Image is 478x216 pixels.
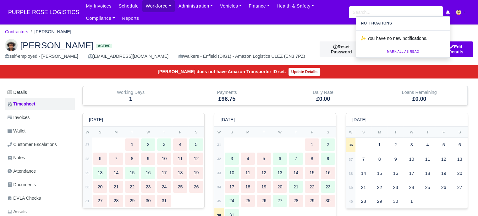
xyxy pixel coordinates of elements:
div: ✨ You have no new notifications. [358,32,448,45]
div: 23 [141,181,155,193]
small: F [179,130,181,134]
div: 6 [273,153,287,165]
div: 9 [321,153,335,165]
div: Payments [179,86,275,105]
div: 18 [420,167,435,180]
a: Update Details [288,68,320,76]
small: S [362,130,365,134]
div: 4 [173,138,187,151]
a: DVLA Checks [5,192,75,204]
a: Customer Escalations [5,138,75,151]
div: 11 [420,153,435,165]
small: T [394,130,397,134]
small: W [86,130,89,134]
strong: 34 [217,185,221,189]
div: 17 [157,167,171,179]
span: [PERSON_NAME] [20,41,94,50]
input: Search... [349,6,443,18]
small: W [410,130,413,134]
div: 25 [420,181,435,194]
div: 16 [388,167,403,180]
div: 10 [404,153,419,165]
small: S [327,130,329,134]
div: 15 [125,167,139,179]
div: 16 [141,167,155,179]
strong: 29 [85,171,90,175]
div: 13 [93,167,107,179]
strong: 1 [378,142,381,147]
a: PURPLE ROSE LOGISTICS [5,6,82,19]
div: 29 [372,195,387,208]
div: 2 [388,139,403,151]
div: Walkers - Enfield (DIG1) - Amazon Logistics ULEZ (EN3 7PZ) [179,53,305,60]
span: Documents [8,181,36,188]
div: 5 [189,138,203,151]
div: Daily Rate [280,89,366,96]
div: 10 [225,167,239,179]
strong: 31 [217,143,221,147]
div: 27 [93,195,107,207]
small: F [311,130,313,134]
a: Wallet [5,125,75,137]
div: 11 [173,153,187,165]
div: 13 [453,153,467,165]
strong: 31 [85,199,90,203]
div: 12 [437,153,451,165]
small: S [459,130,461,134]
div: 29 [125,195,139,207]
div: Payments [184,89,270,96]
div: 11 [241,167,255,179]
div: Loans Remaining [371,86,468,105]
div: 18 [173,167,187,179]
div: 26 [437,181,451,194]
div: Chat Widget [447,186,478,216]
span: Invoices [8,114,30,121]
div: 2 [141,138,155,151]
div: 8 [372,153,387,165]
div: 28 [356,195,371,208]
div: 8 [305,153,319,165]
strong: 40 [349,200,353,203]
div: Notifications [356,17,450,30]
div: 15 [372,167,387,180]
small: M [115,130,118,134]
div: 7 [289,153,303,165]
strong: 38 [349,172,353,175]
div: 6 [93,153,107,165]
div: 20 [93,181,107,193]
div: 3 [225,153,239,165]
small: W [217,130,221,134]
div: 23 [321,181,335,193]
div: 6 [453,139,467,151]
div: Loans Remaining [376,89,463,96]
div: 18 [241,181,255,193]
h5: £96.75 [184,96,270,102]
div: 30 [141,195,155,207]
h6: [DATE] [352,117,366,122]
a: Contractors [5,29,28,34]
div: 21 [289,181,303,193]
strong: 30 [85,185,90,189]
div: 23 [388,181,403,194]
h5: 1 [87,96,174,102]
strong: 27 [85,143,90,147]
div: 17 [225,181,239,193]
small: T [163,130,165,134]
small: T [295,130,297,134]
div: 3 [157,138,171,151]
div: Working Days [87,89,174,96]
div: 12 [189,153,203,165]
h5: £0.00 [280,96,366,102]
a: Invoices [5,111,75,124]
strong: 32 [217,157,221,161]
strong: 37 [349,158,353,161]
span: Customer Escalations [8,141,57,148]
small: S [195,130,198,134]
div: 15 [305,167,319,179]
div: Anas Muhidin Hassan [0,34,478,65]
button: Reset Password [320,41,363,57]
div: 9 [388,153,403,165]
div: 21 [109,181,123,193]
div: 27 [273,195,287,207]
